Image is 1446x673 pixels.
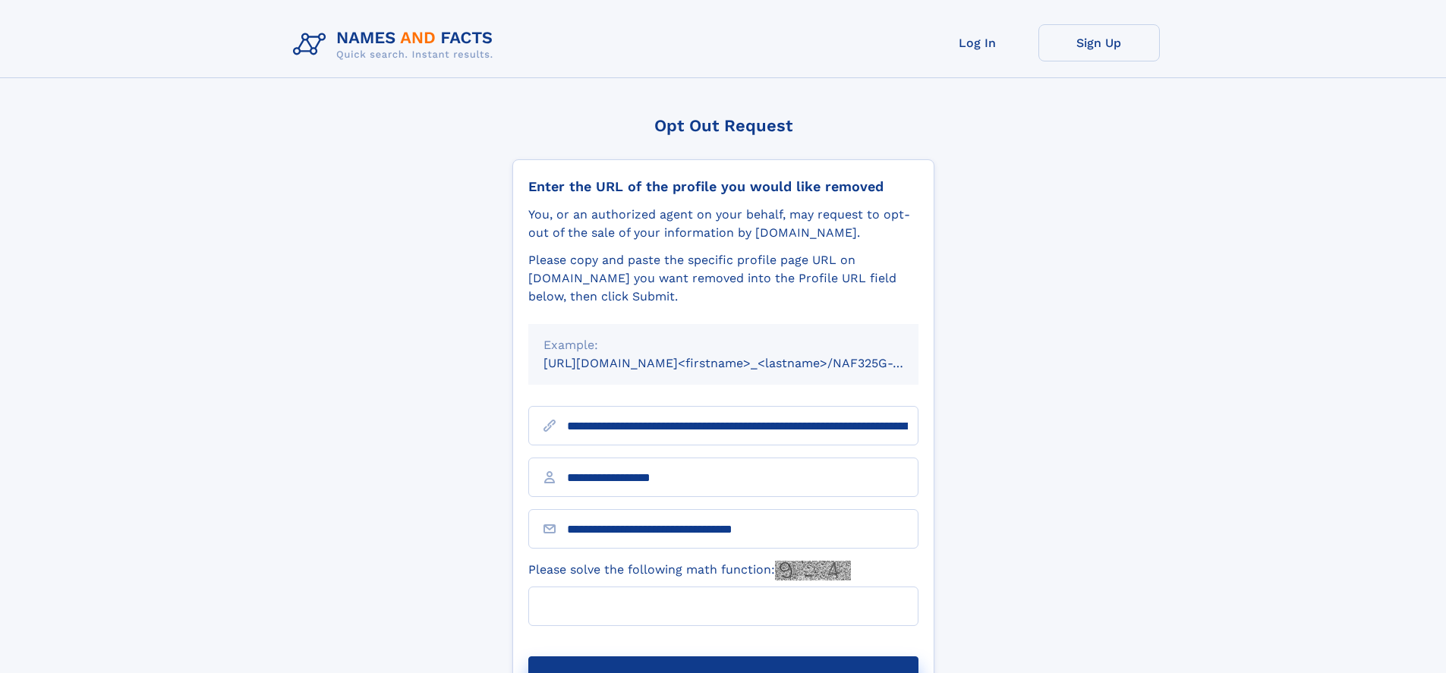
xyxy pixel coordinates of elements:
[528,206,918,242] div: You, or an authorized agent on your behalf, may request to opt-out of the sale of your informatio...
[287,24,506,65] img: Logo Names and Facts
[528,251,918,306] div: Please copy and paste the specific profile page URL on [DOMAIN_NAME] you want removed into the Pr...
[917,24,1038,61] a: Log In
[543,336,903,354] div: Example:
[528,561,851,580] label: Please solve the following math function:
[512,116,934,135] div: Opt Out Request
[528,178,918,195] div: Enter the URL of the profile you would like removed
[1038,24,1160,61] a: Sign Up
[543,356,947,370] small: [URL][DOMAIN_NAME]<firstname>_<lastname>/NAF325G-xxxxxxxx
